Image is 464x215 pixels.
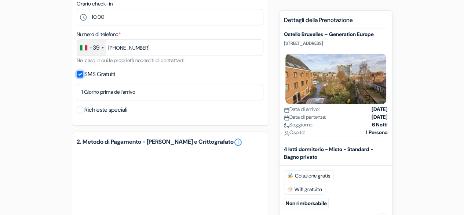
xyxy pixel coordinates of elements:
span: Ospite: [284,129,305,137]
img: calendar.svg [284,107,289,113]
img: user_icon.svg [284,130,289,136]
img: calendar.svg [284,115,289,121]
a: error_outline [234,138,242,147]
label: SMS Gratuiti [84,69,115,79]
div: Italy (Italia): +39 [77,40,106,55]
span: Data di arrivo: [284,106,320,114]
strong: [DATE] [372,106,388,114]
small: Non rimborsabile [284,198,329,209]
span: Soggiorno: [284,121,314,129]
small: Nel caso in cui la proprietà necessiti di contattarti [77,57,184,64]
label: Numero di telefono [77,31,121,38]
h5: 2. Metodo di Pagamento - [PERSON_NAME] e Crittografato [77,138,263,147]
strong: [DATE] [372,114,388,121]
img: free_wifi.svg [287,187,293,193]
span: Colazione gratis [284,171,333,182]
label: Richieste speciali [84,105,127,115]
input: 312 345 6789 [77,39,263,56]
b: 4 letti dormitorio - Misto - Standard - Bagno privato [284,146,373,161]
h5: Dettagli della Prenotazione [284,17,388,28]
span: Wifi gratuito [284,184,325,195]
span: Data di partenza: [284,114,326,121]
img: free_breakfast.svg [287,173,293,179]
div: +39 [89,43,99,52]
h5: Ostello Bruxelles – Generation Europe [284,32,388,38]
strong: 1 Persona [366,129,388,137]
strong: 6 Notti [372,121,388,129]
img: moon.svg [284,123,289,128]
p: [STREET_ADDRESS] [284,40,388,46]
